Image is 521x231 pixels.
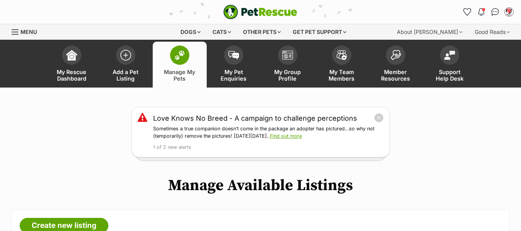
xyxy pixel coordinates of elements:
[390,50,401,60] img: member-resources-icon-8e73f808a243e03378d46382f2149f9095a855e16c252ad45f914b54edf8863c.svg
[120,50,131,61] img: add-pet-listing-icon-0afa8454b4691262ce3f59096e99ab1cd57d4a30225e0717b998d2c9b9846f56.svg
[475,6,487,18] button: Notifications
[478,8,484,16] img: notifications-46538b983faf8c2785f20acdc204bb7945ddae34d4c08c2a6579f10ce5e182be.svg
[216,69,251,82] span: My Pet Enquiries
[66,50,77,61] img: dashboard-icon-eb2f2d2d3e046f16d808141f083e7271f6b2e854fb5c12c21221c1fb7104beca.svg
[489,6,501,18] a: Conversations
[162,69,197,82] span: Manage My Pets
[270,69,305,82] span: My Group Profile
[45,42,99,88] a: My Rescue Dashboard
[491,8,499,16] img: chat-41dd97257d64d25036548639549fe6c8038ab92f7586957e7f3b1b290dea8141.svg
[238,24,286,40] div: Other pets
[54,69,89,82] span: My Rescue Dashboard
[20,29,37,35] span: Menu
[444,51,455,60] img: help-desk-icon-fdf02630f3aa405de69fd3d07c3f3aa587a6932b1a1747fa1d2bba05be0121f9.svg
[99,42,153,88] a: Add a Pet Listing
[282,51,293,60] img: group-profile-icon-3fa3cf56718a62981997c0bc7e787c4b2cf8bcc04b72c1350f741eb67cf2f40e.svg
[423,42,477,88] a: Support Help Desk
[336,50,347,60] img: team-members-icon-5396bd8760b3fe7c0b43da4ab00e1e3bb1a5d9ba89233759b79545d2d3fc5d0d.svg
[228,51,239,59] img: pet-enquiries-icon-7e3ad2cf08bfb03b45e93fb7055b45f3efa6380592205ae92323e6603595dc1f.svg
[270,133,302,139] a: Find out more
[315,42,369,88] a: My Team Members
[432,69,467,82] span: Support Help Desk
[287,24,352,40] div: Get pet support
[369,42,423,88] a: Member Resources
[374,113,384,123] button: close
[153,113,357,123] a: Love Knows No Breed - A campaign to challenge perceptions
[378,69,413,82] span: Member Resources
[503,6,515,18] button: My account
[505,8,513,16] img: Kim Court profile pic
[461,6,515,18] ul: Account quick links
[175,24,206,40] div: Dogs
[12,24,42,38] a: Menu
[223,5,297,19] img: logo-e224e6f780fb5917bec1dbf3a21bbac754714ae5b6737aabdf751b685950b380.svg
[153,42,207,88] a: Manage My Pets
[469,24,515,40] div: Good Reads
[207,42,261,88] a: My Pet Enquiries
[261,42,315,88] a: My Group Profile
[324,69,359,82] span: My Team Members
[108,69,143,82] span: Add a Pet Listing
[223,5,297,19] a: PetRescue
[391,24,468,40] div: About [PERSON_NAME]
[153,144,384,151] p: 1 of 2 new alerts
[207,24,236,40] div: Cats
[461,6,474,18] a: Favourites
[153,125,384,140] p: Sometimes a true companion doesn’t come in the package an adopter has pictured…so why not (tempor...
[174,50,185,60] img: manage-my-pets-icon-02211641906a0b7f246fdf0571729dbe1e7629f14944591b6c1af311fb30b64b.svg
